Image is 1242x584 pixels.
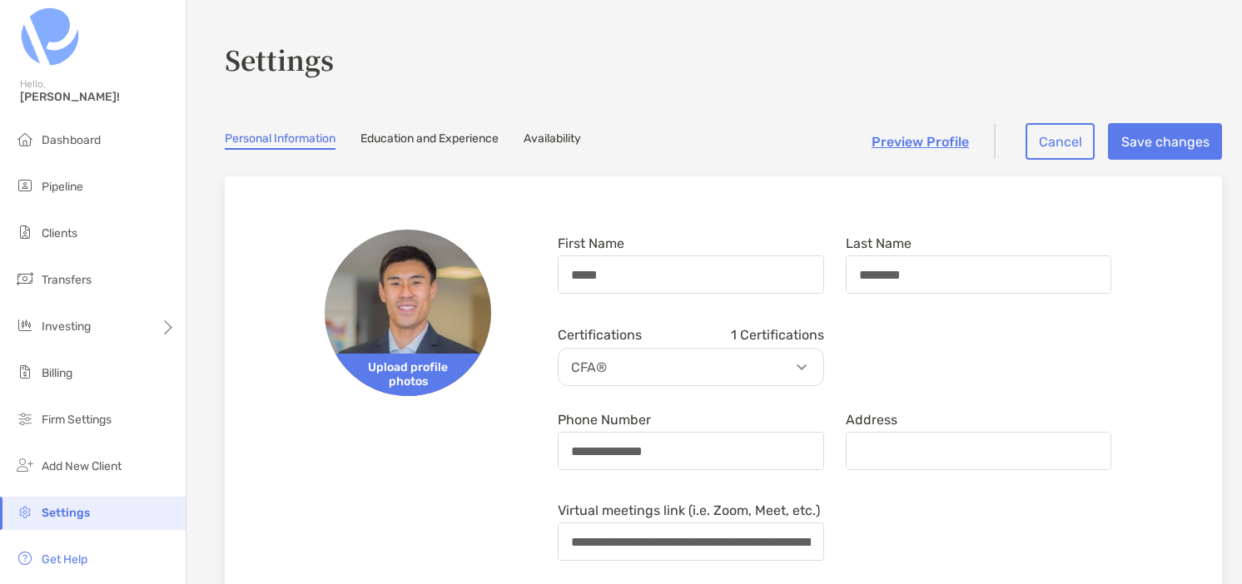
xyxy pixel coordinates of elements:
[42,366,72,380] span: Billing
[558,327,824,343] div: Certifications
[42,273,92,287] span: Transfers
[558,503,820,517] label: Virtual meetings link (i.e. Zoom, Meet, etc.)
[15,362,35,382] img: billing icon
[1108,123,1222,160] button: Save changes
[872,134,969,150] a: Preview Profile
[15,455,35,475] img: add_new_client icon
[325,230,491,396] img: Avatar
[42,413,112,427] span: Firm Settings
[360,131,499,150] a: Education and Experience
[846,236,912,250] label: Last Name
[225,40,1222,78] h3: Settings
[325,354,491,396] span: Upload profile photos
[20,90,176,104] span: [PERSON_NAME]!
[42,226,77,240] span: Clients
[15,408,35,428] img: firm-settings icon
[15,129,35,149] img: dashboard icon
[558,236,624,250] label: First Name
[846,413,897,427] label: Address
[225,131,335,150] a: Personal Information
[15,315,35,335] img: investing icon
[15,176,35,195] img: pipeline icon
[731,327,824,343] span: 1 Certifications
[563,357,827,378] p: CFA®
[1026,123,1095,160] button: Cancel
[42,319,91,334] span: Investing
[524,131,581,150] a: Availability
[42,506,90,520] span: Settings
[15,502,35,522] img: settings icon
[558,413,651,427] label: Phone Number
[15,548,35,568] img: get-help icon
[42,133,101,147] span: Dashboard
[20,7,80,67] img: Zoe Logo
[42,552,87,567] span: Get Help
[42,459,122,473] span: Add New Client
[42,180,83,194] span: Pipeline
[15,222,35,242] img: clients icon
[15,269,35,289] img: transfers icon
